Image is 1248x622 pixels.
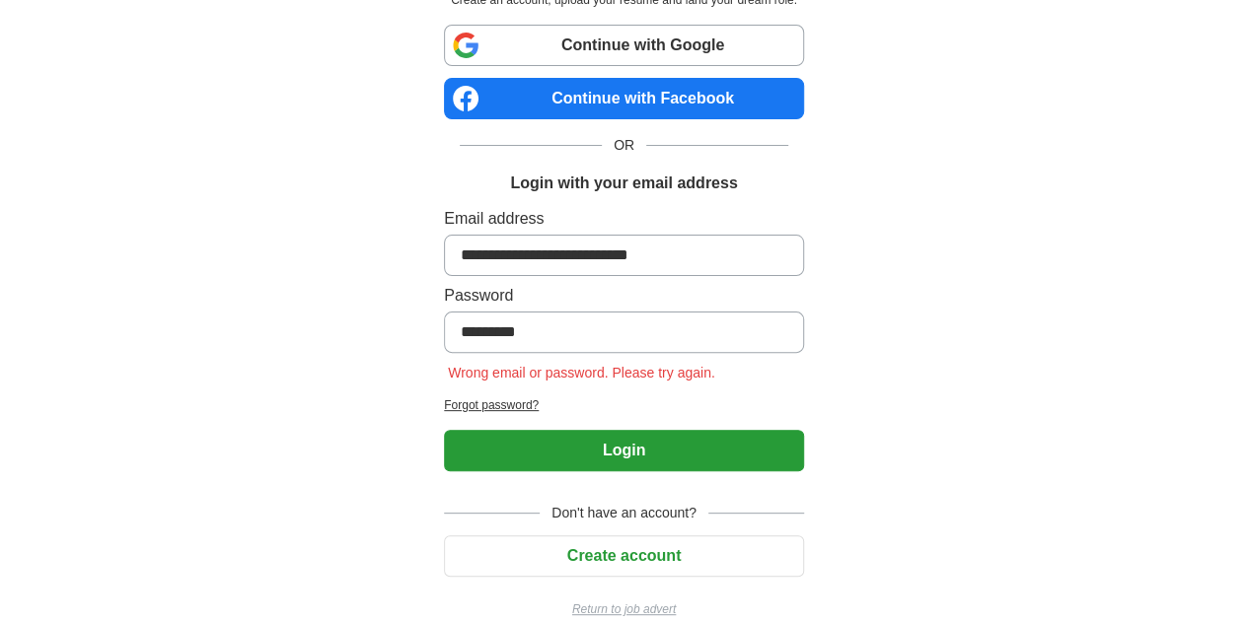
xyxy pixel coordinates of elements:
[510,172,737,195] h1: Login with your email address
[602,135,646,156] span: OR
[444,535,804,577] button: Create account
[444,207,804,231] label: Email address
[444,430,804,471] button: Login
[444,25,804,66] a: Continue with Google
[444,284,804,308] label: Password
[444,365,719,380] span: Wrong email or password. Please try again.
[444,78,804,119] a: Continue with Facebook
[540,503,708,523] span: Don't have an account?
[444,600,804,618] a: Return to job advert
[444,547,804,564] a: Create account
[444,396,804,414] a: Forgot password?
